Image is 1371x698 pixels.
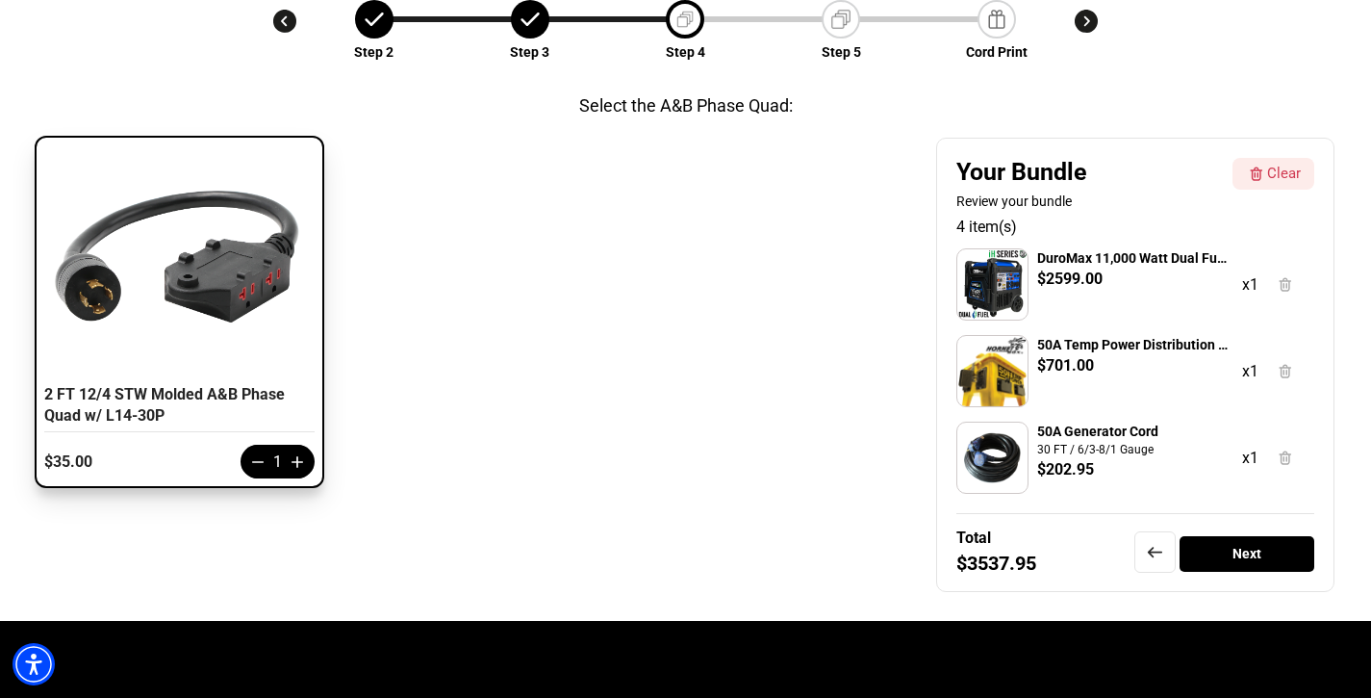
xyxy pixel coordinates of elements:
[1242,360,1258,383] div: x1
[1037,458,1094,481] div: $202.95
[579,92,793,118] div: Select the A&B Phase Quad:
[1037,248,1233,268] div: DuroMax 11,000 Watt Dual Fuel Inverter
[44,452,203,471] div: $35.00
[956,216,1314,239] div: 4 item(s)
[956,529,991,547] div: Total
[957,249,1028,320] img: DuroMax 11,000 Watt Dual Fuel Inverter
[1037,335,1233,354] div: 50A Temp Power Distribution Hornet Box
[956,555,1036,572] div: $3537.95
[1037,441,1233,458] div: 30 FT / 6/3-8/1 Gauge
[822,42,861,63] p: Step 5
[957,423,1028,493] img: 50A Generator Cord
[666,42,705,63] p: Step 4
[1242,273,1258,297] div: x1
[273,451,282,474] div: 1
[1037,354,1094,377] div: $701.00
[966,42,1028,63] p: Cord Print
[510,42,549,63] p: Step 3
[1037,422,1233,441] div: 50A Generator Cord
[13,643,55,685] div: Accessibility Menu
[1037,268,1103,291] div: $2599.00
[44,384,315,432] div: 2 FT 12/4 STW Molded A&B Phase Quad w/ L14-30P
[1180,536,1314,572] div: Next
[956,158,1225,187] div: Your Bundle
[957,336,1028,406] img: 50A Temp Power Distribution Hornet Box
[956,192,1225,211] div: Review your bundle
[1242,447,1258,470] div: x1
[354,42,394,63] p: Step 2
[1267,163,1301,185] div: Clear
